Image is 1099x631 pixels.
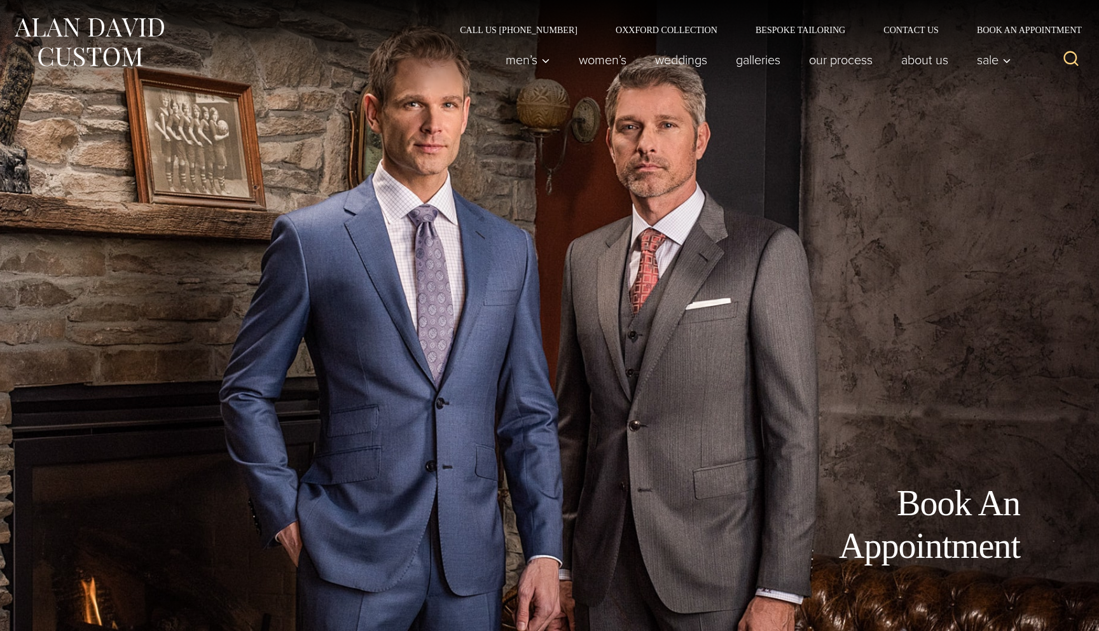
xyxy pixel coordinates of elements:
a: Book an Appointment [958,25,1086,34]
a: Contact Us [864,25,958,34]
img: Alan David Custom [13,14,165,71]
h1: Book An Appointment [734,482,1020,567]
a: weddings [641,47,722,73]
a: Galleries [722,47,795,73]
button: View Search Form [1056,45,1086,75]
span: Sale [977,53,1011,66]
a: About Us [887,47,963,73]
span: Men’s [506,53,550,66]
a: Call Us [PHONE_NUMBER] [441,25,597,34]
a: Oxxford Collection [597,25,736,34]
nav: Primary Navigation [492,47,1018,73]
a: Women’s [565,47,641,73]
a: Bespoke Tailoring [736,25,864,34]
a: Our Process [795,47,887,73]
nav: Secondary Navigation [441,25,1086,34]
